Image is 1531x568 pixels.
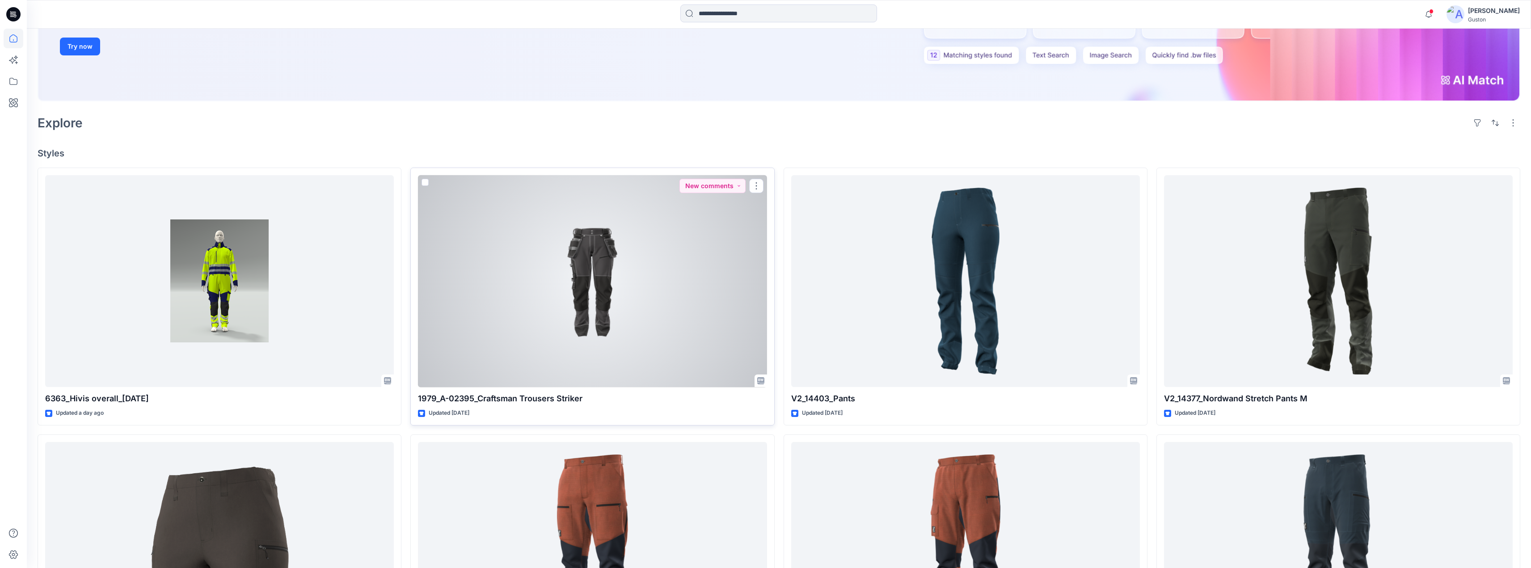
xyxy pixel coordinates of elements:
a: V2_14403_Pants [791,175,1140,387]
h2: Explore [38,116,83,130]
img: avatar [1447,5,1464,23]
p: V2_14403_Pants [791,392,1140,405]
p: Updated [DATE] [429,408,469,418]
p: Updated a day ago [56,408,104,418]
div: Guston [1468,16,1520,23]
h4: Styles [38,148,1520,159]
button: Try now [60,38,100,55]
p: V2_14377_Nordwand Stretch Pants M [1164,392,1513,405]
p: 6363_Hivis overall_[DATE] [45,392,394,405]
p: Updated [DATE] [802,408,843,418]
div: [PERSON_NAME] [1468,5,1520,16]
p: Updated [DATE] [1175,408,1215,418]
a: V2_14377_Nordwand Stretch Pants M [1164,175,1513,387]
a: 6363_Hivis overall_01-09-2025 [45,175,394,387]
a: 1979_A-02395_Craftsman Trousers Striker [418,175,767,387]
p: 1979_A-02395_Craftsman Trousers Striker [418,392,767,405]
